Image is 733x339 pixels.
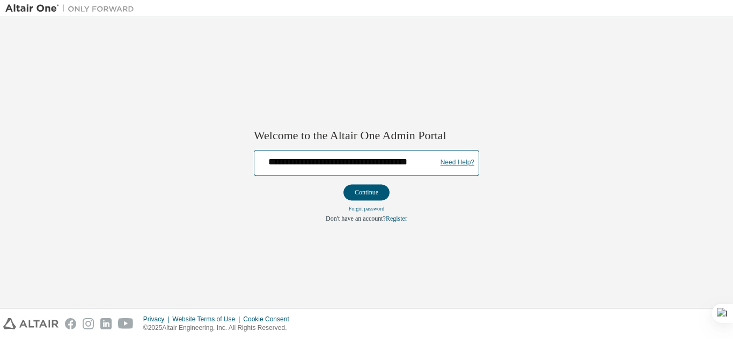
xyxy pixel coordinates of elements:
[386,215,407,222] a: Register
[243,315,295,323] div: Cookie Consent
[5,3,140,14] img: Altair One
[100,318,112,329] img: linkedin.svg
[3,318,58,329] img: altair_logo.svg
[254,129,479,144] h2: Welcome to the Altair One Admin Portal
[343,184,390,200] button: Continue
[172,315,243,323] div: Website Terms of Use
[118,318,134,329] img: youtube.svg
[326,215,386,222] span: Don't have an account?
[65,318,76,329] img: facebook.svg
[143,315,172,323] div: Privacy
[143,323,296,333] p: © 2025 Altair Engineering, Inc. All Rights Reserved.
[83,318,94,329] img: instagram.svg
[349,206,385,212] a: Forgot password
[441,163,474,163] a: Need Help?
